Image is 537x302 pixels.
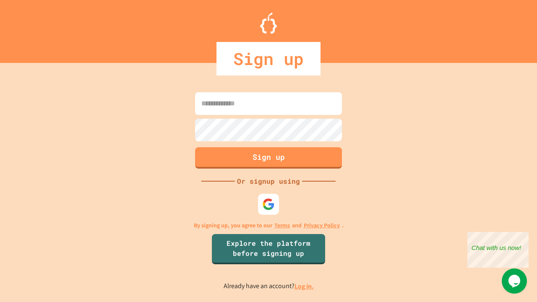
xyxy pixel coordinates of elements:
[235,176,302,186] div: Or signup using
[224,281,314,292] p: Already have an account?
[216,42,321,75] div: Sign up
[262,198,275,211] img: google-icon.svg
[274,221,290,230] a: Terms
[195,147,342,169] button: Sign up
[260,13,277,34] img: Logo.svg
[304,221,340,230] a: Privacy Policy
[295,282,314,291] a: Log in.
[212,234,325,264] a: Explore the platform before signing up
[502,268,529,294] iframe: chat widget
[194,221,344,230] p: By signing up, you agree to our and .
[467,232,529,268] iframe: chat widget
